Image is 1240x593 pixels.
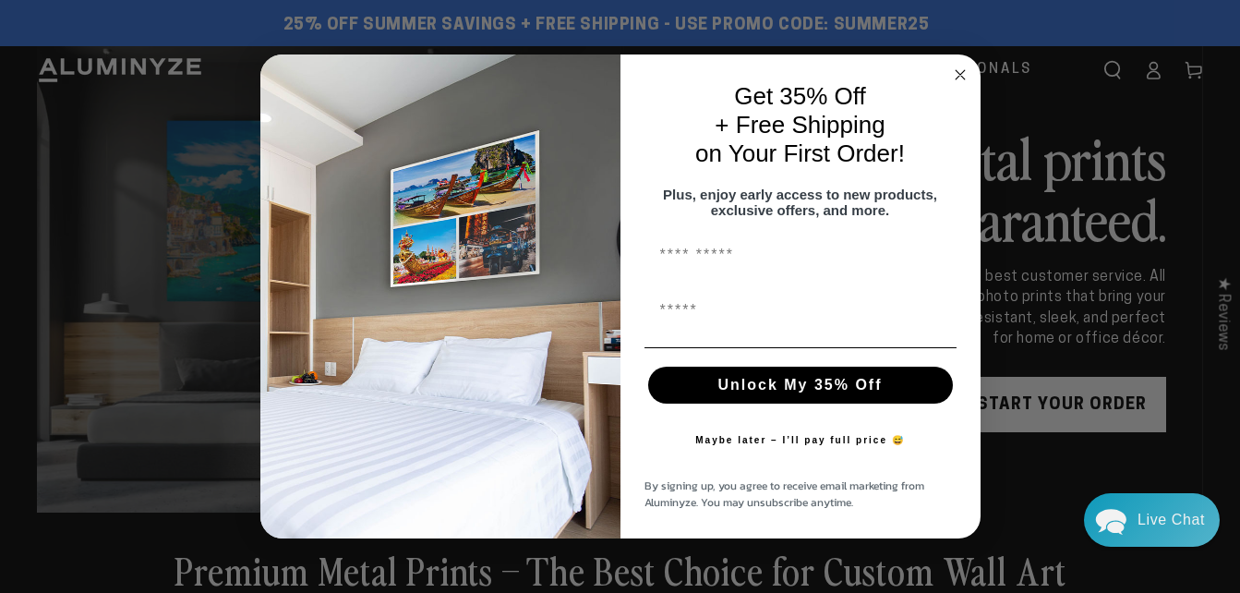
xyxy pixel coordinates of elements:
[734,82,866,110] span: Get 35% Off
[260,54,620,539] img: 728e4f65-7e6c-44e2-b7d1-0292a396982f.jpeg
[1084,493,1220,547] div: Chat widget toggle
[715,111,885,139] span: + Free Shipping
[644,478,924,511] span: By signing up, you agree to receive email marketing from Aluminyze. You may unsubscribe anytime.
[695,139,905,167] span: on Your First Order!
[648,367,953,404] button: Unlock My 35% Off
[686,422,914,459] button: Maybe later – I’ll pay full price 😅
[1138,493,1205,547] div: Contact Us Directly
[644,347,957,348] img: underline
[949,64,971,86] button: Close dialog
[663,187,937,218] span: Plus, enjoy early access to new products, exclusive offers, and more.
